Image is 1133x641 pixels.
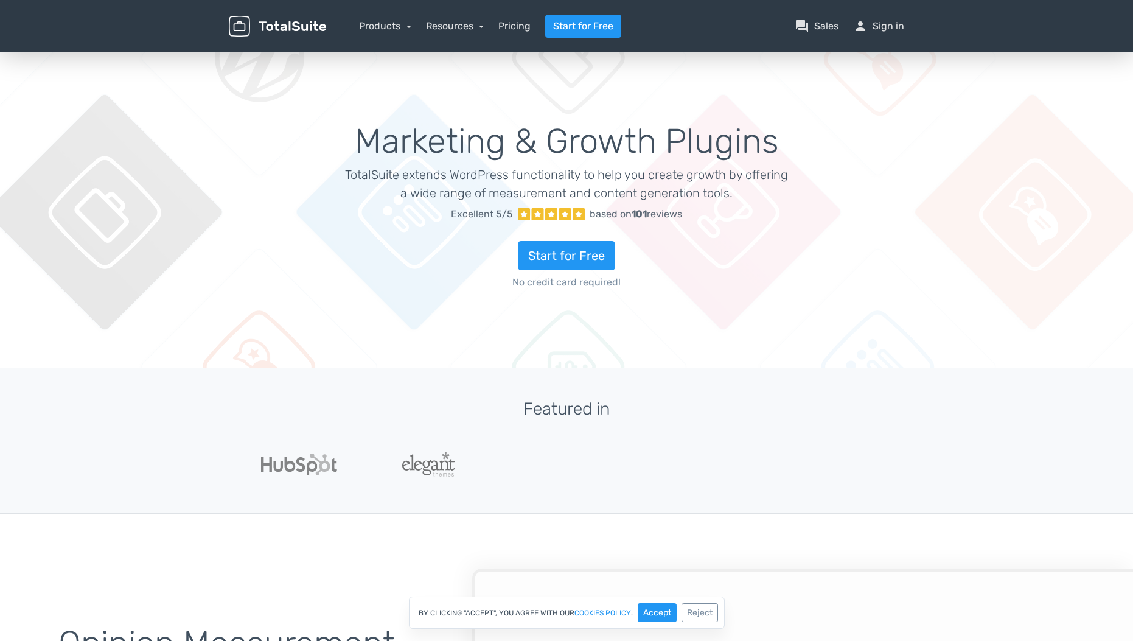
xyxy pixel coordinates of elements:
[795,19,838,33] a: question_answerSales
[682,603,718,622] button: Reject
[518,241,615,270] a: Start for Free
[426,20,484,32] a: Resources
[345,123,789,161] h1: Marketing & Growth Plugins
[574,609,631,617] a: cookies policy
[451,207,513,222] span: Excellent 5/5
[638,603,677,622] button: Accept
[590,207,682,222] div: based on reviews
[853,19,868,33] span: person
[229,400,904,419] h3: Featured in
[853,19,904,33] a: personSign in
[261,454,337,475] img: Hubspot
[545,15,621,38] a: Start for Free
[409,597,725,629] div: By clicking "Accept", you agree with our .
[795,19,809,33] span: question_answer
[345,275,789,290] span: No credit card required!
[345,202,789,226] a: Excellent 5/5 based on101reviews
[632,208,647,220] strong: 101
[345,166,789,202] p: TotalSuite extends WordPress functionality to help you create growth by offering a wide range of ...
[359,20,411,32] a: Products
[402,452,455,477] img: ElegantThemes
[229,16,326,37] img: TotalSuite for WordPress
[498,19,531,33] a: Pricing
